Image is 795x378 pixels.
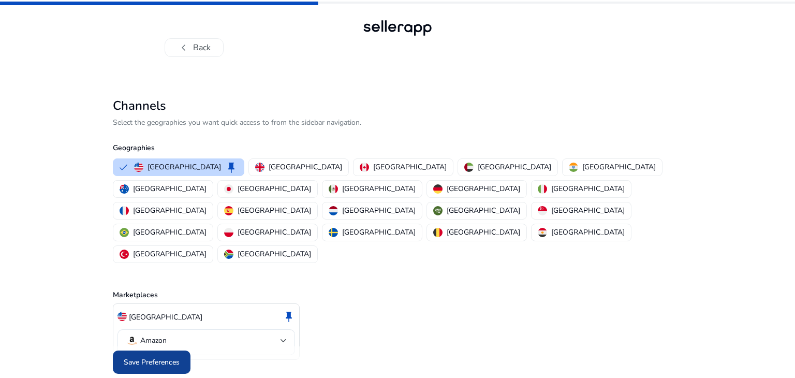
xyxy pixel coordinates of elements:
[329,184,338,194] img: mx.svg
[113,142,682,153] p: Geographies
[120,250,129,259] img: tr.svg
[120,184,129,194] img: au.svg
[129,312,202,323] p: [GEOGRAPHIC_DATA]
[433,184,443,194] img: de.svg
[373,162,447,172] p: [GEOGRAPHIC_DATA]
[133,183,207,194] p: [GEOGRAPHIC_DATA]
[225,161,238,173] span: keep
[538,228,547,237] img: eg.svg
[538,184,547,194] img: it.svg
[148,162,221,172] p: [GEOGRAPHIC_DATA]
[124,357,180,368] span: Save Preferences
[433,228,443,237] img: be.svg
[342,183,416,194] p: [GEOGRAPHIC_DATA]
[538,206,547,215] img: sg.svg
[582,162,656,172] p: [GEOGRAPHIC_DATA]
[447,227,520,238] p: [GEOGRAPHIC_DATA]
[224,228,233,237] img: pl.svg
[238,249,311,259] p: [GEOGRAPHIC_DATA]
[551,183,625,194] p: [GEOGRAPHIC_DATA]
[140,336,167,345] p: Amazon
[283,310,295,323] span: keep
[113,289,682,300] p: Marketplaces
[329,228,338,237] img: se.svg
[113,351,190,374] button: Save Preferences
[447,183,520,194] p: [GEOGRAPHIC_DATA]
[329,206,338,215] img: nl.svg
[126,335,138,347] img: amazon.svg
[224,206,233,215] img: es.svg
[224,184,233,194] img: jp.svg
[238,205,311,216] p: [GEOGRAPHIC_DATA]
[133,227,207,238] p: [GEOGRAPHIC_DATA]
[464,163,474,172] img: ae.svg
[342,205,416,216] p: [GEOGRAPHIC_DATA]
[342,227,416,238] p: [GEOGRAPHIC_DATA]
[269,162,342,172] p: [GEOGRAPHIC_DATA]
[134,163,143,172] img: us.svg
[165,38,224,57] button: chevron_leftBack
[551,205,625,216] p: [GEOGRAPHIC_DATA]
[113,98,682,113] h2: Channels
[433,206,443,215] img: sa.svg
[478,162,551,172] p: [GEOGRAPHIC_DATA]
[255,163,264,172] img: uk.svg
[238,227,311,238] p: [GEOGRAPHIC_DATA]
[360,163,369,172] img: ca.svg
[551,227,625,238] p: [GEOGRAPHIC_DATA]
[133,205,207,216] p: [GEOGRAPHIC_DATA]
[117,312,127,321] img: us.svg
[120,206,129,215] img: fr.svg
[178,41,190,54] span: chevron_left
[120,228,129,237] img: br.svg
[238,183,311,194] p: [GEOGRAPHIC_DATA]
[569,163,578,172] img: in.svg
[113,117,682,128] p: Select the geographies you want quick access to from the sidebar navigation.
[224,250,233,259] img: za.svg
[133,249,207,259] p: [GEOGRAPHIC_DATA]
[447,205,520,216] p: [GEOGRAPHIC_DATA]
